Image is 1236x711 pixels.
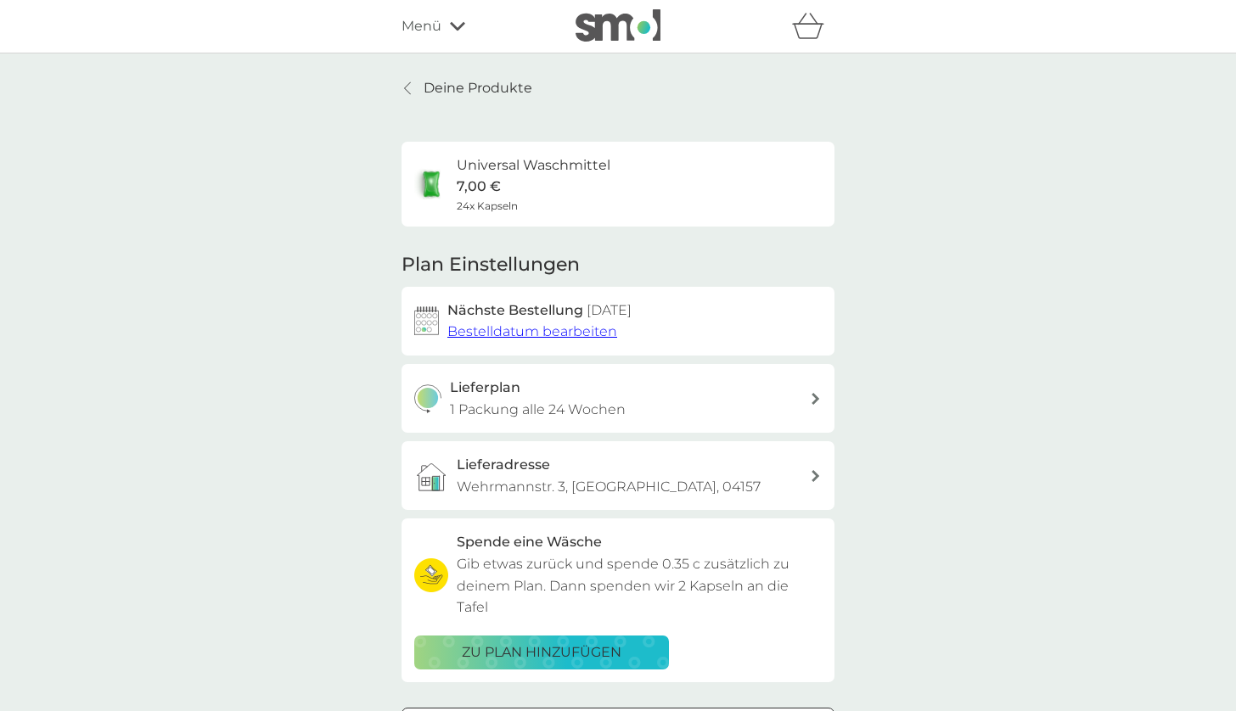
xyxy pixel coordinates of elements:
[447,300,632,322] h2: Nächste Bestellung
[402,15,441,37] span: Menü
[447,323,617,339] span: Bestelldatum bearbeiten
[457,176,501,198] p: 7,00 €
[414,167,448,201] img: Universal Waschmittel
[402,364,834,433] button: Lieferplan1 Packung alle 24 Wochen
[792,9,834,43] div: Warenkorb
[457,454,550,476] h3: Lieferadresse
[402,77,532,99] a: Deine Produkte
[587,302,632,318] span: [DATE]
[447,321,617,343] button: Bestelldatum bearbeiten
[450,399,626,421] p: 1 Packung alle 24 Wochen
[414,635,669,669] button: zu Plan hinzufügen
[457,154,610,176] h6: Universal Waschmittel
[576,9,660,42] img: smol
[462,641,621,663] p: zu Plan hinzufügen
[450,377,520,399] h3: Lieferplan
[457,531,602,553] h3: Spende eine Wäsche
[457,553,822,619] p: Gib etwas zurück und spende 0.35 c zusätzlich zu deinem Plan. Dann spenden wir 2 Kapseln an die T...
[402,441,834,510] a: LieferadresseWehrmannstr. 3, [GEOGRAPHIC_DATA], 04157
[457,198,518,214] span: 24x Kapseln
[457,476,761,498] p: Wehrmannstr. 3, [GEOGRAPHIC_DATA], 04157
[424,77,532,99] p: Deine Produkte
[402,252,580,278] h2: Plan Einstellungen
